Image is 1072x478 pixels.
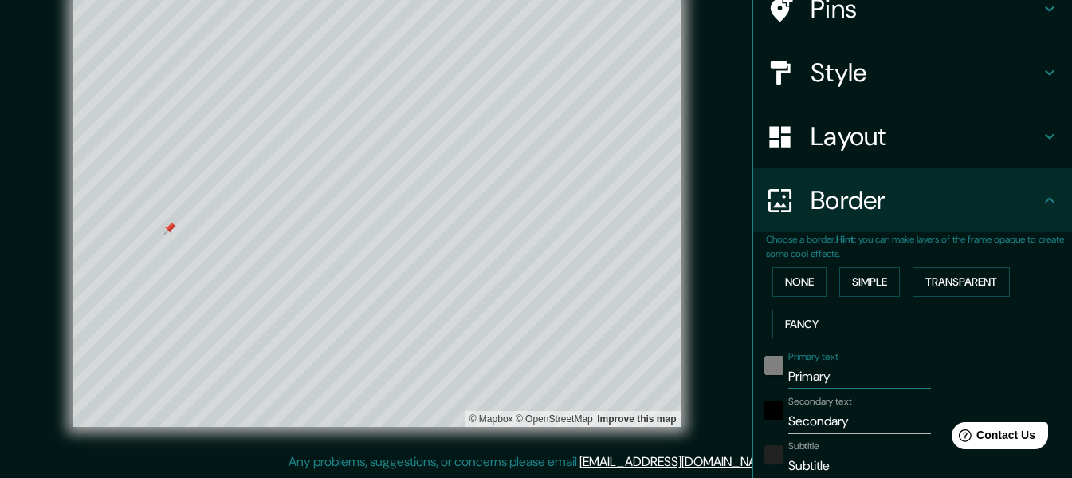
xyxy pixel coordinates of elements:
[913,267,1010,297] button: Transparent
[764,445,783,464] button: color-222222
[766,232,1072,261] p: Choose a border. : you can make layers of the frame opaque to create some cool effects.
[811,120,1040,152] h4: Layout
[289,452,779,472] p: Any problems, suggestions, or concerns please email .
[772,310,831,339] button: Fancy
[579,453,776,470] a: [EMAIL_ADDRESS][DOMAIN_NAME]
[839,267,900,297] button: Simple
[764,356,783,375] button: black
[764,401,783,420] button: black
[836,233,854,246] b: Hint
[753,168,1072,232] div: Border
[788,395,852,409] label: Secondary text
[753,41,1072,105] div: Style
[753,105,1072,168] div: Layout
[772,267,827,297] button: None
[516,413,593,425] a: OpenStreetMap
[788,440,819,453] label: Subtitle
[788,350,838,364] label: Primary text
[597,413,676,425] a: Map feedback
[811,57,1040,89] h4: Style
[469,413,513,425] a: Mapbox
[811,184,1040,216] h4: Border
[930,416,1054,460] iframe: Help widget launcher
